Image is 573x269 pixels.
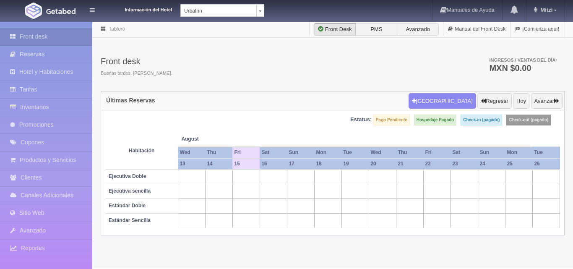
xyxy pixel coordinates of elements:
[106,97,155,104] h4: Últimas Reservas
[205,158,232,170] th: 14
[350,116,372,124] label: Estatus:
[396,147,423,158] th: Thu
[260,158,287,170] th: 16
[423,158,451,170] th: 22
[369,147,396,158] th: Wed
[355,23,397,36] label: PMS
[178,158,205,170] th: 13
[109,203,146,209] b: Estándar Doble
[180,4,264,17] a: UrbaInn
[505,147,532,158] th: Mon
[397,23,439,36] label: Avanzado
[341,147,369,158] th: Tue
[109,26,125,32] a: Tablero
[314,147,341,158] th: Mon
[178,147,205,158] th: Wed
[205,147,232,158] th: Thu
[109,188,151,194] b: Ejecutiva sencilla
[513,93,529,109] button: Hoy
[109,173,146,179] b: Ejecutiva Doble
[510,21,564,37] a: ¡Comienza aquí!
[414,115,456,125] label: Hospedaje Pagado
[181,136,229,143] span: August
[489,64,557,72] h3: MXN $0.00
[451,158,478,170] th: 23
[538,7,552,13] span: Mitzi
[461,115,502,125] label: Check-in (pagado)
[532,147,560,158] th: Tue
[451,147,478,158] th: Sat
[260,147,287,158] th: Sat
[287,147,314,158] th: Sun
[532,158,560,170] th: 26
[373,115,410,125] label: Pago Pendiente
[105,4,172,13] dt: Información del Hotel
[506,115,551,125] label: Check-out (pagado)
[341,158,369,170] th: 19
[184,5,253,17] span: UrbaInn
[129,148,154,154] strong: Habitación
[109,217,151,223] b: Estándar Sencilla
[478,158,505,170] th: 24
[505,158,532,170] th: 25
[396,158,423,170] th: 21
[232,147,260,158] th: Fri
[409,93,476,109] button: [GEOGRAPHIC_DATA]
[25,3,42,19] img: Getabed
[101,70,172,77] span: Buenas tardes, [PERSON_NAME].
[478,147,505,158] th: Sun
[314,23,356,36] label: Front Desk
[477,93,511,109] button: Regresar
[232,158,260,170] th: 15
[369,158,396,170] th: 20
[489,57,557,63] span: Ingresos / Ventas del día
[46,8,76,14] img: Getabed
[287,158,314,170] th: 17
[101,57,172,66] h3: Front desk
[423,147,451,158] th: Fri
[314,158,341,170] th: 18
[531,93,563,109] button: Avanzar
[443,21,510,37] a: Manual del Front Desk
